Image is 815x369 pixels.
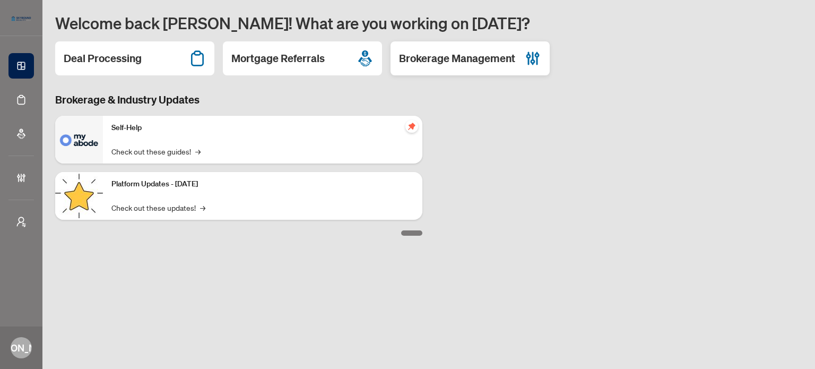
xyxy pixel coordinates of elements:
span: user-switch [16,217,27,227]
span: pushpin [405,120,418,133]
button: Open asap [773,332,804,364]
h3: Brokerage & Industry Updates [55,92,422,107]
p: Platform Updates - [DATE] [111,178,414,190]
a: Check out these updates!→ [111,202,205,213]
a: Check out these guides!→ [111,145,201,157]
img: Self-Help [55,116,103,164]
span: → [200,202,205,213]
h2: Mortgage Referrals [231,51,325,66]
p: Self-Help [111,122,414,134]
img: Platform Updates - September 16, 2025 [55,172,103,220]
img: logo [8,13,34,24]
span: → [195,145,201,157]
h2: Brokerage Management [399,51,515,66]
h1: Welcome back [PERSON_NAME]! What are you working on [DATE]? [55,13,802,33]
h2: Deal Processing [64,51,142,66]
